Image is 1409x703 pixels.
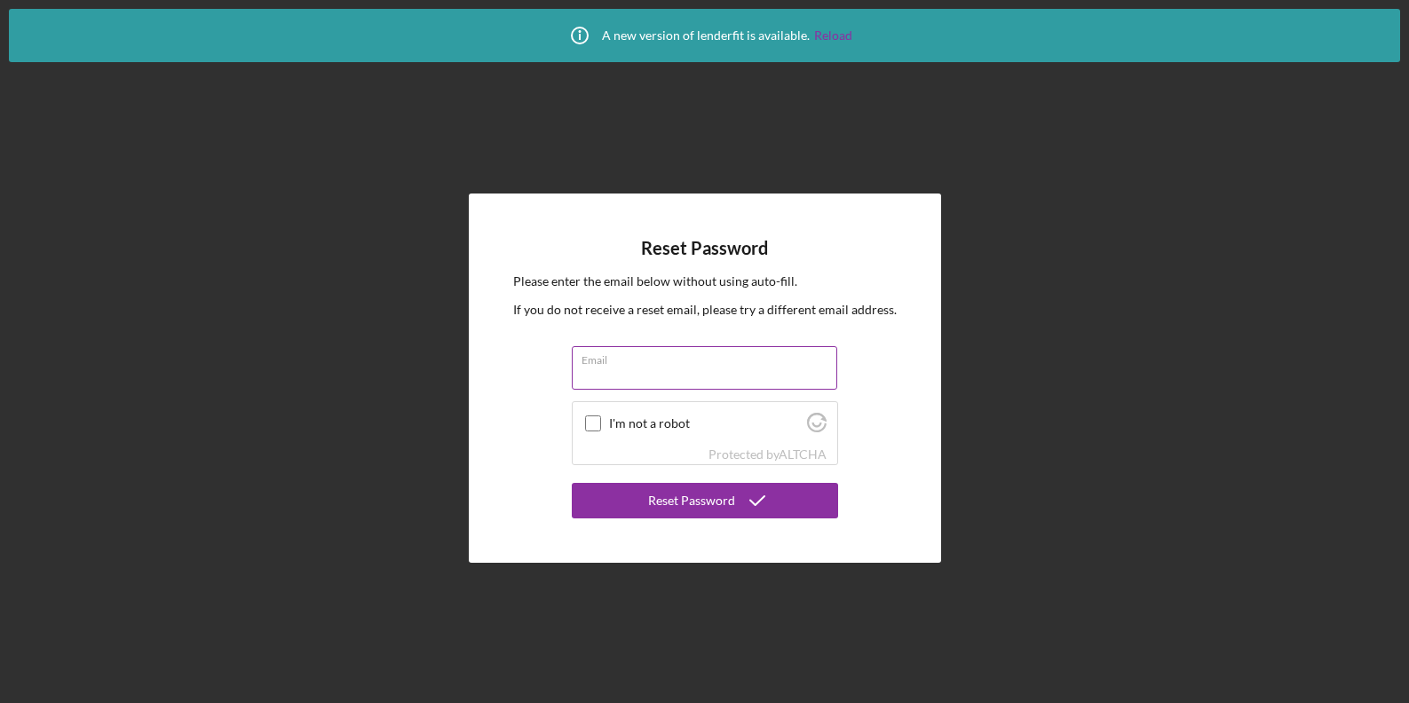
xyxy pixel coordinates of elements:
[558,13,852,58] div: A new version of lenderfit is available.
[572,483,838,518] button: Reset Password
[814,28,852,43] a: Reload
[609,416,802,430] label: I'm not a robot
[641,238,768,258] h4: Reset Password
[582,347,837,367] label: Email
[513,300,897,320] p: If you do not receive a reset email, please try a different email address.
[708,447,827,462] div: Protected by
[513,272,897,291] p: Please enter the email below without using auto-fill.
[807,420,827,435] a: Visit Altcha.org
[779,446,827,462] a: Visit Altcha.org
[648,483,735,518] div: Reset Password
